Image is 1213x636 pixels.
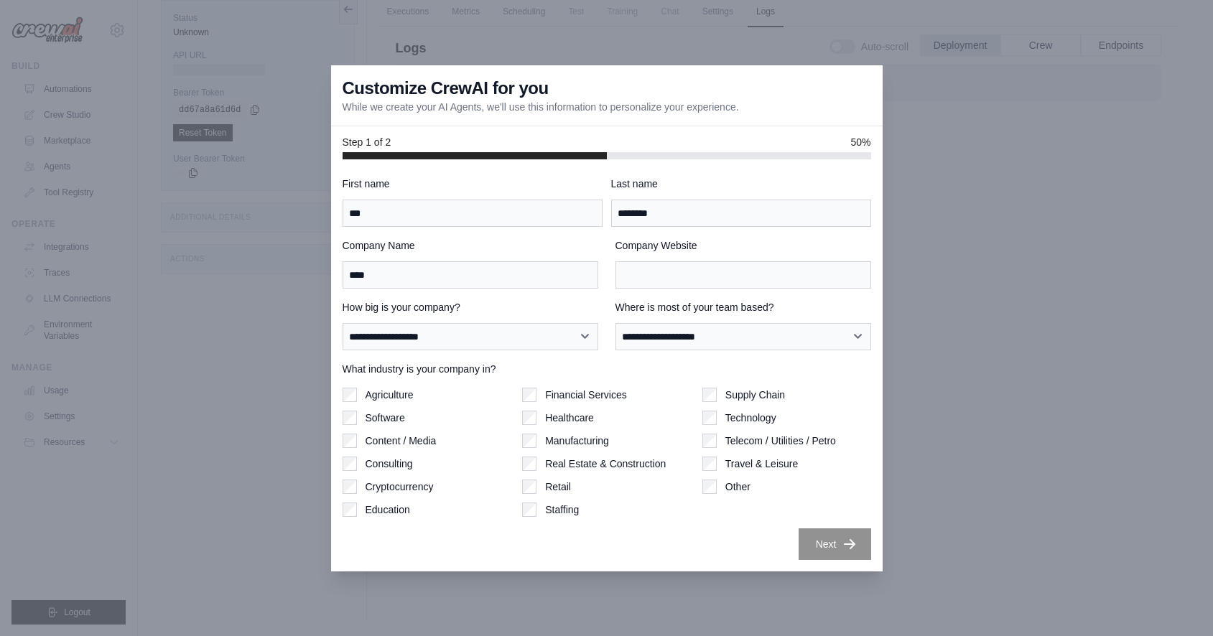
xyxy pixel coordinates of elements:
[545,434,609,448] label: Manufacturing
[545,457,666,471] label: Real Estate & Construction
[545,411,594,425] label: Healthcare
[725,388,785,402] label: Supply Chain
[343,300,598,314] label: How big is your company?
[545,480,571,494] label: Retail
[611,177,871,191] label: Last name
[850,135,870,149] span: 50%
[343,100,739,114] p: While we create your AI Agents, we'll use this information to personalize your experience.
[799,528,871,560] button: Next
[343,238,598,253] label: Company Name
[366,457,413,471] label: Consulting
[725,457,798,471] label: Travel & Leisure
[366,434,437,448] label: Content / Media
[343,362,871,376] label: What industry is your company in?
[366,502,410,517] label: Education
[615,300,871,314] label: Where is most of your team based?
[1141,567,1213,636] iframe: Chat Widget
[343,135,391,149] span: Step 1 of 2
[343,77,549,100] h3: Customize CrewAI for you
[615,238,871,253] label: Company Website
[343,177,603,191] label: First name
[545,502,579,517] label: Staffing
[725,480,750,494] label: Other
[366,388,414,402] label: Agriculture
[725,434,836,448] label: Telecom / Utilities / Petro
[366,480,434,494] label: Cryptocurrency
[366,411,405,425] label: Software
[725,411,776,425] label: Technology
[545,388,627,402] label: Financial Services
